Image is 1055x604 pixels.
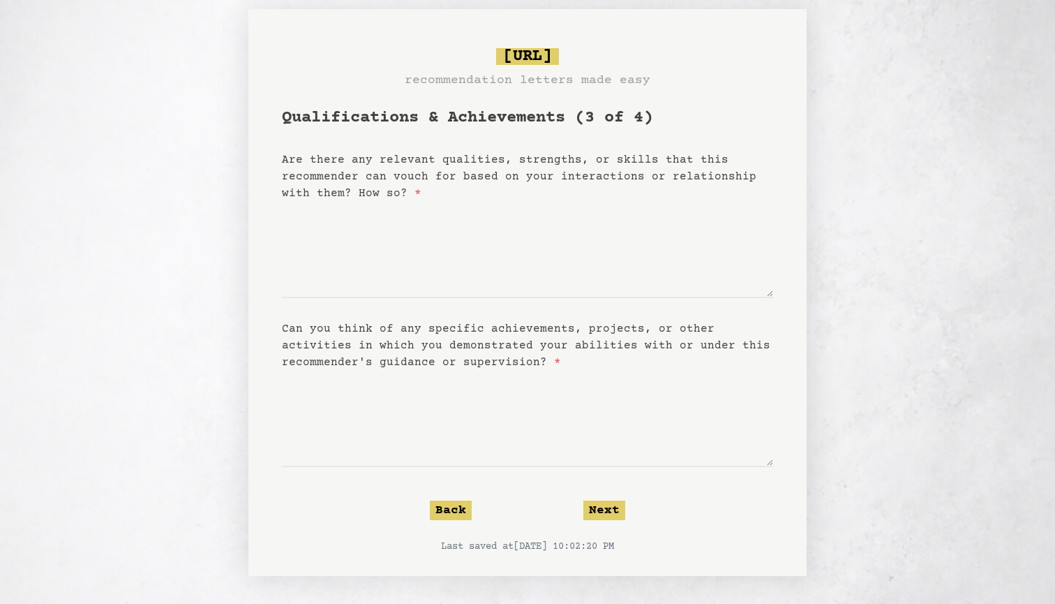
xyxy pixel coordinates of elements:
button: Next [583,501,625,520]
h1: Qualifications & Achievements (3 of 4) [282,107,773,129]
span: [URL] [496,48,559,65]
button: Back [430,501,472,520]
p: Last saved at [DATE] 10:02:20 PM [282,540,773,554]
label: Are there any relevant qualities, strengths, or skills that this recommender can vouch for based ... [282,154,756,200]
label: Can you think of any specific achievements, projects, or other activities in which you demonstrat... [282,323,770,369]
h3: recommendation letters made easy [405,71,650,90]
